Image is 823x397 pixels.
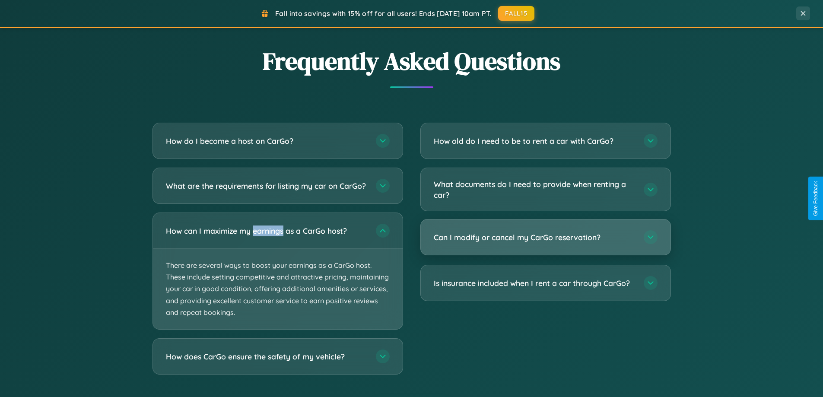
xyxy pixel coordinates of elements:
h3: How does CarGo ensure the safety of my vehicle? [166,351,367,362]
p: There are several ways to boost your earnings as a CarGo host. These include setting competitive ... [153,249,403,329]
h3: Is insurance included when I rent a car through CarGo? [434,278,635,289]
h3: What are the requirements for listing my car on CarGo? [166,181,367,191]
button: FALL15 [498,6,534,21]
h3: Can I modify or cancel my CarGo reservation? [434,232,635,243]
h3: How do I become a host on CarGo? [166,136,367,146]
div: Give Feedback [813,181,819,216]
h3: How old do I need to be to rent a car with CarGo? [434,136,635,146]
h2: Frequently Asked Questions [153,44,671,78]
h3: How can I maximize my earnings as a CarGo host? [166,225,367,236]
h3: What documents do I need to provide when renting a car? [434,179,635,200]
span: Fall into savings with 15% off for all users! Ends [DATE] 10am PT. [275,9,492,18]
